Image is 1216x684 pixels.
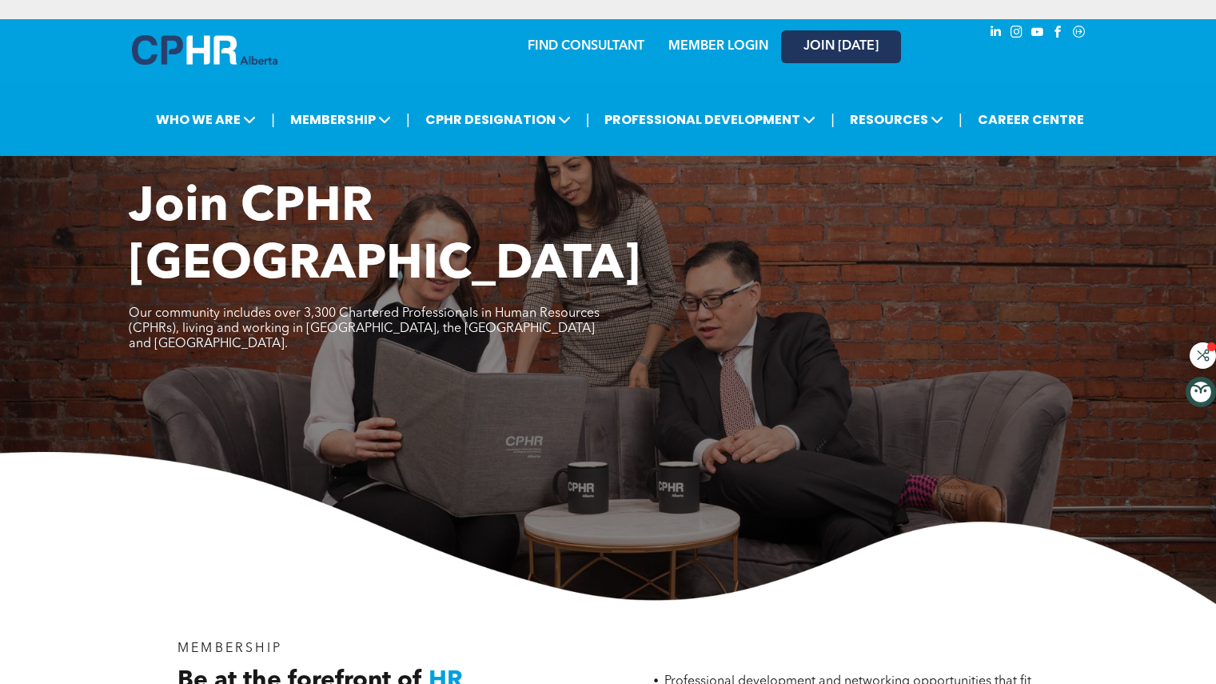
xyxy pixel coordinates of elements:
[959,103,963,136] li: |
[845,105,948,134] span: RESOURCES
[1008,23,1026,45] a: instagram
[600,105,820,134] span: PROFESSIONAL DEVELOPMENT
[177,642,282,655] span: MEMBERSHIP
[285,105,396,134] span: MEMBERSHIP
[271,103,275,136] li: |
[668,40,768,53] a: MEMBER LOGIN
[421,105,576,134] span: CPHR DESIGNATION
[781,30,901,63] a: JOIN [DATE]
[831,103,835,136] li: |
[987,23,1005,45] a: linkedin
[1050,23,1067,45] a: facebook
[406,103,410,136] li: |
[973,105,1089,134] a: CAREER CENTRE
[586,103,590,136] li: |
[1070,23,1088,45] a: Social network
[132,35,277,65] img: A blue and white logo for cp alberta
[129,184,640,290] span: Join CPHR [GEOGRAPHIC_DATA]
[1029,23,1047,45] a: youtube
[151,105,261,134] span: WHO WE ARE
[803,39,879,54] span: JOIN [DATE]
[528,40,644,53] a: FIND CONSULTANT
[129,307,600,350] span: Our community includes over 3,300 Chartered Professionals in Human Resources (CPHRs), living and ...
